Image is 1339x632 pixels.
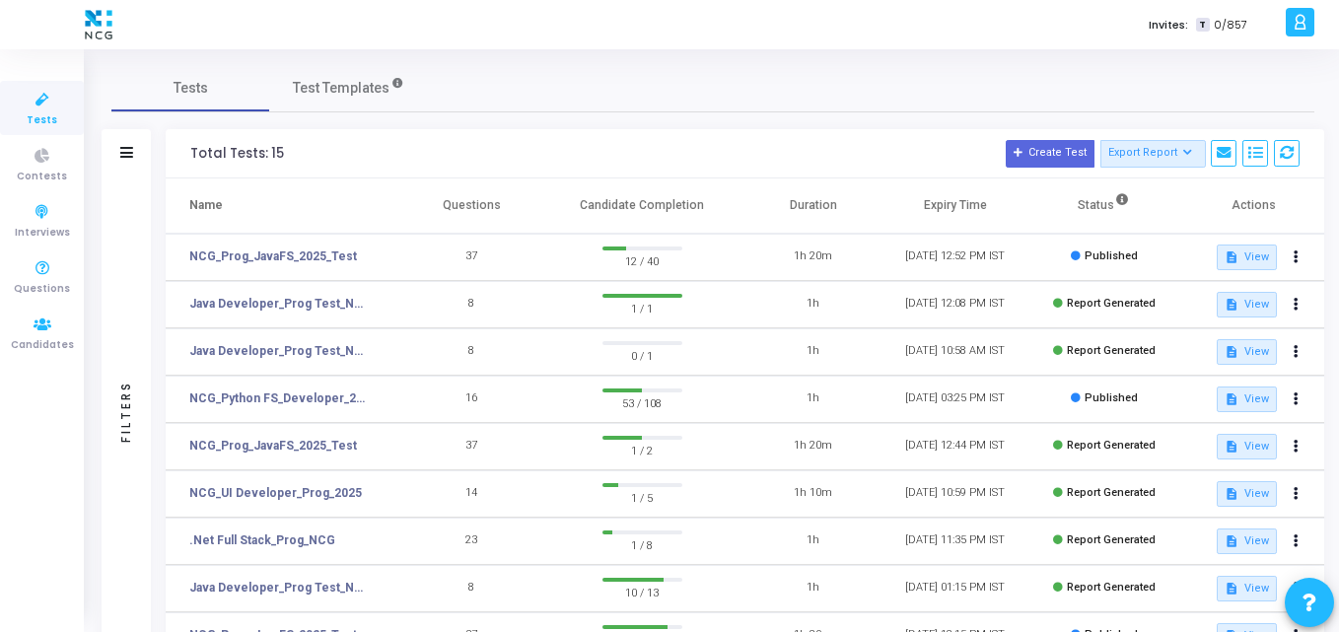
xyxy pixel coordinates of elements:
td: [DATE] 10:59 PM IST [884,470,1026,518]
span: Report Generated [1067,581,1156,594]
mat-icon: description [1225,298,1238,312]
button: Export Report [1100,140,1206,168]
a: NCG_Python FS_Developer_2025 [189,389,371,407]
button: Create Test [1006,140,1094,168]
button: View [1217,528,1277,554]
td: 8 [400,328,542,376]
a: NCG_UI Developer_Prog_2025 [189,484,362,502]
th: Candidate Completion [542,178,742,234]
button: View [1217,386,1277,412]
span: Published [1085,391,1138,404]
td: [DATE] 11:35 PM IST [884,518,1026,565]
span: 0/857 [1214,17,1247,34]
td: 37 [400,423,542,470]
button: View [1217,576,1277,601]
mat-icon: description [1225,345,1238,359]
mat-icon: description [1225,250,1238,264]
a: NCG_Prog_JavaFS_2025_Test [189,247,357,265]
a: Java Developer_Prog Test_NCG [189,342,371,360]
button: View [1217,292,1277,317]
td: 8 [400,565,542,612]
span: T [1196,18,1209,33]
td: 1h [742,328,884,376]
mat-icon: description [1225,534,1238,548]
th: Name [166,178,400,234]
td: 1h 10m [742,470,884,518]
span: Test Templates [293,78,389,99]
td: [DATE] 12:52 PM IST [884,234,1026,281]
div: Total Tests: 15 [190,146,284,162]
th: Questions [400,178,542,234]
td: 1h [742,376,884,423]
span: Tests [27,112,57,129]
span: 1 / 5 [602,487,682,507]
th: Expiry Time [884,178,1026,234]
span: 12 / 40 [602,250,682,270]
td: 23 [400,518,542,565]
th: Status [1026,178,1182,234]
td: 1h [742,565,884,612]
span: Tests [174,78,208,99]
span: Interviews [15,225,70,242]
th: Actions [1182,178,1324,234]
td: 37 [400,234,542,281]
span: 1 / 2 [602,440,682,459]
mat-icon: description [1225,440,1238,454]
span: Report Generated [1067,297,1156,310]
td: 16 [400,376,542,423]
mat-icon: description [1225,392,1238,406]
td: 1h 20m [742,423,884,470]
span: Report Generated [1067,533,1156,546]
td: [DATE] 03:25 PM IST [884,376,1026,423]
button: View [1217,434,1277,459]
a: NCG_Prog_JavaFS_2025_Test [189,437,357,455]
mat-icon: description [1225,487,1238,501]
a: Java Developer_Prog Test_NCG [189,579,371,597]
button: View [1217,245,1277,270]
td: 8 [400,281,542,328]
label: Invites: [1149,17,1188,34]
img: logo [80,5,117,44]
td: 1h [742,518,884,565]
th: Duration [742,178,884,234]
span: Published [1085,249,1138,262]
span: 1 / 8 [602,534,682,554]
td: 1h 20m [742,234,884,281]
td: 14 [400,470,542,518]
span: Candidates [11,337,74,354]
td: 1h [742,281,884,328]
span: Contests [17,169,67,185]
span: 53 / 108 [602,392,682,412]
span: 1 / 1 [602,298,682,317]
button: View [1217,339,1277,365]
button: View [1217,481,1277,507]
td: [DATE] 10:58 AM IST [884,328,1026,376]
div: Filters [117,303,135,520]
td: [DATE] 01:15 PM IST [884,565,1026,612]
span: Report Generated [1067,439,1156,452]
td: [DATE] 12:44 PM IST [884,423,1026,470]
a: Java Developer_Prog Test_NCG [189,295,371,313]
span: 0 / 1 [602,345,682,365]
mat-icon: description [1225,582,1238,596]
td: [DATE] 12:08 PM IST [884,281,1026,328]
span: Report Generated [1067,344,1156,357]
a: .Net Full Stack_Prog_NCG [189,531,335,549]
span: Report Generated [1067,486,1156,499]
span: Questions [14,281,70,298]
span: 10 / 13 [602,582,682,601]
